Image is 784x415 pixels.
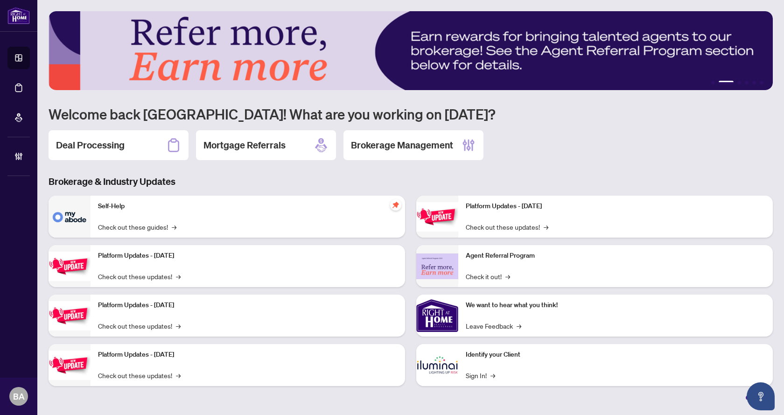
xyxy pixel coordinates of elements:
button: 2 [719,81,734,84]
h2: Deal Processing [56,139,125,152]
span: pushpin [390,199,401,211]
span: → [505,271,510,281]
img: Platform Updates - June 23, 2025 [416,202,458,232]
p: Platform Updates - [DATE] [98,300,398,310]
span: → [172,222,176,232]
button: Open asap [747,382,775,410]
img: Platform Updates - July 8, 2025 [49,351,91,380]
a: Check out these guides!→ [98,222,176,232]
img: logo [7,7,30,24]
button: 3 [737,81,741,84]
p: Agent Referral Program [466,251,765,261]
a: Check out these updates!→ [98,271,181,281]
span: → [490,370,495,380]
img: Self-Help [49,196,91,238]
button: 5 [752,81,756,84]
img: Slide 1 [49,11,773,90]
p: Self-Help [98,201,398,211]
span: → [176,370,181,380]
h2: Brokerage Management [351,139,453,152]
p: Platform Updates - [DATE] [98,251,398,261]
button: 1 [711,81,715,84]
p: Platform Updates - [DATE] [466,201,765,211]
span: → [176,271,181,281]
h1: Welcome back [GEOGRAPHIC_DATA]! What are you working on [DATE]? [49,105,773,123]
span: → [544,222,548,232]
p: We want to hear what you think! [466,300,765,310]
button: 4 [745,81,749,84]
span: → [517,321,521,331]
img: Platform Updates - September 16, 2025 [49,252,91,281]
img: Identify your Client [416,344,458,386]
h3: Brokerage & Industry Updates [49,175,773,188]
span: → [176,321,181,331]
img: We want to hear what you think! [416,295,458,337]
img: Platform Updates - July 21, 2025 [49,301,91,331]
a: Leave Feedback→ [466,321,521,331]
a: Check out these updates!→ [466,222,548,232]
img: Agent Referral Program [416,253,458,279]
p: Platform Updates - [DATE] [98,350,398,360]
a: Check it out!→ [466,271,510,281]
h2: Mortgage Referrals [203,139,286,152]
a: Check out these updates!→ [98,321,181,331]
p: Identify your Client [466,350,765,360]
span: BA [13,390,25,403]
a: Check out these updates!→ [98,370,181,380]
button: 6 [760,81,763,84]
a: Sign In!→ [466,370,495,380]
